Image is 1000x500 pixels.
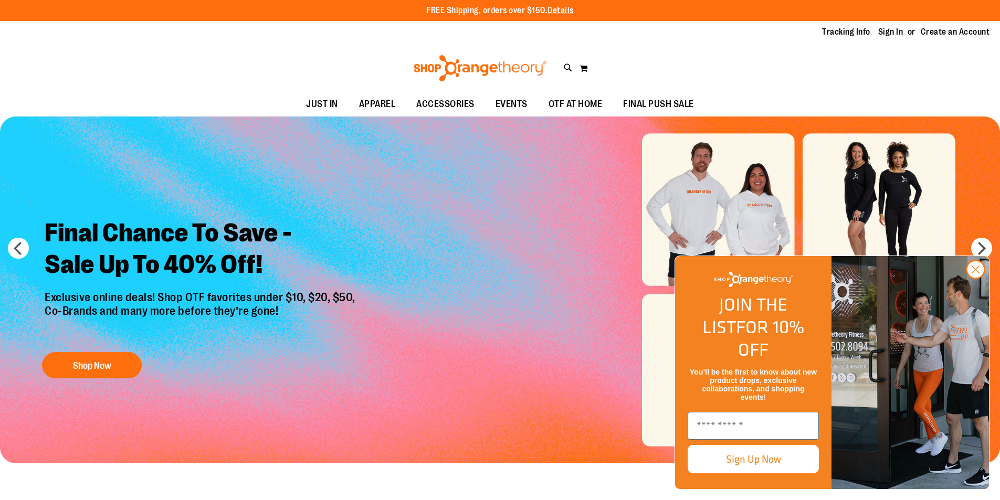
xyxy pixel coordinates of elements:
img: Shop Orangetheory [714,272,793,287]
a: EVENTS [485,92,538,116]
a: OTF AT HOME [538,92,613,116]
span: FOR 10% OFF [736,314,804,363]
a: Details [548,6,574,15]
img: Shop Orangtheory [831,256,989,489]
a: Sign In [878,26,903,38]
span: JUST IN [306,92,338,116]
p: Exclusive online deals! Shop OTF favorites under $10, $20, $50, Co-Brands and many more before th... [37,291,366,342]
p: FREE Shipping, orders over $150. [426,5,574,17]
span: OTF AT HOME [549,92,603,116]
a: Final Chance To Save -Sale Up To 40% Off! Exclusive online deals! Shop OTF favorites under $10, $... [37,209,366,384]
button: next [971,238,992,259]
h2: Final Chance To Save - Sale Up To 40% Off! [37,209,366,291]
input: Enter email [688,412,819,440]
span: You’ll be the first to know about new product drops, exclusive collaborations, and shopping events! [690,368,817,401]
span: APPAREL [359,92,396,116]
span: ACCESSORIES [416,92,475,116]
span: FINAL PUSH SALE [623,92,694,116]
span: JOIN THE LIST [702,291,787,340]
a: ACCESSORIES [406,92,485,116]
button: Shop Now [42,352,142,378]
button: prev [8,238,29,259]
img: Shop Orangetheory [412,55,548,81]
a: Create an Account [921,26,990,38]
a: Tracking Info [822,26,870,38]
span: EVENTS [496,92,528,116]
a: JUST IN [296,92,349,116]
button: Sign Up Now [688,445,819,473]
div: FLYOUT Form [664,245,1000,500]
a: FINAL PUSH SALE [613,92,704,116]
a: APPAREL [349,92,406,116]
button: Close dialog [966,260,985,279]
